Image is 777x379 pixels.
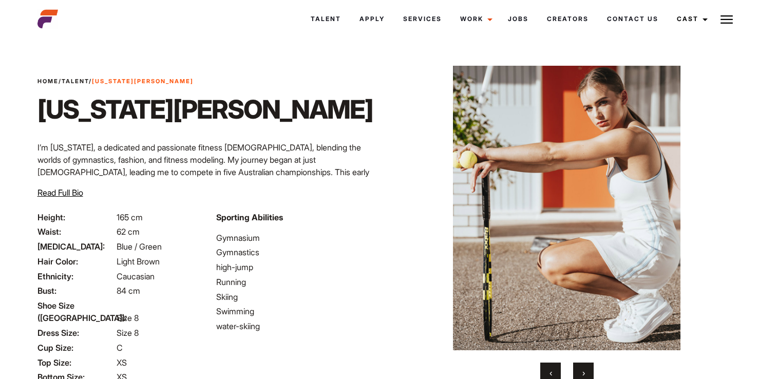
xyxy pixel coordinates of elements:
[216,291,383,303] li: Skiing
[499,5,538,33] a: Jobs
[37,141,383,203] p: I’m [US_STATE], a dedicated and passionate fitness [DEMOGRAPHIC_DATA], blending the worlds of gym...
[549,368,552,378] span: Previous
[37,342,115,354] span: Cup Size:
[301,5,350,33] a: Talent
[117,241,162,252] span: Blue / Green
[37,9,58,29] img: cropped-aefm-brand-fav-22-square.png
[668,5,714,33] a: Cast
[350,5,394,33] a: Apply
[117,313,139,323] span: Size 8
[216,246,383,258] li: Gymnastics
[37,356,115,369] span: Top Size:
[413,66,721,350] img: wedq
[721,13,733,26] img: Burger icon
[538,5,598,33] a: Creators
[117,328,139,338] span: Size 8
[37,240,115,253] span: [MEDICAL_DATA]:
[117,256,160,267] span: Light Brown
[216,320,383,332] li: water-skiing
[37,78,59,85] a: Home
[117,212,143,222] span: 165 cm
[37,285,115,297] span: Bust:
[216,261,383,273] li: high-jump
[37,225,115,238] span: Waist:
[117,226,140,237] span: 62 cm
[117,357,127,368] span: XS
[37,77,194,86] span: / /
[37,187,83,198] span: Read Full Bio
[598,5,668,33] a: Contact Us
[37,186,83,199] button: Read Full Bio
[62,78,89,85] a: Talent
[92,78,194,85] strong: [US_STATE][PERSON_NAME]
[582,368,585,378] span: Next
[216,232,383,244] li: Gymnasium
[37,94,373,125] h1: [US_STATE][PERSON_NAME]
[37,327,115,339] span: Dress Size:
[216,212,283,222] strong: Sporting Abilities
[216,276,383,288] li: Running
[37,299,115,324] span: Shoe Size ([GEOGRAPHIC_DATA]):
[117,343,123,353] span: C
[37,270,115,282] span: Ethnicity:
[451,5,499,33] a: Work
[394,5,451,33] a: Services
[37,255,115,268] span: Hair Color:
[37,211,115,223] span: Height:
[216,305,383,317] li: Swimming
[117,271,155,281] span: Caucasian
[117,286,140,296] span: 84 cm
